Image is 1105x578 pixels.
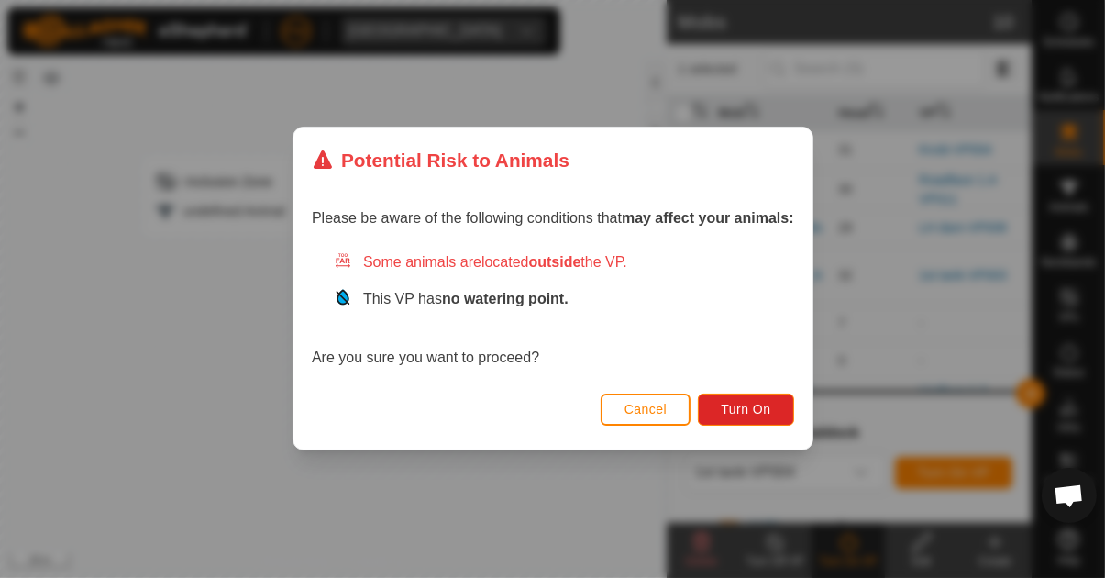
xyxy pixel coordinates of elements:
[698,394,793,426] button: Turn On
[312,252,794,370] div: Are you sure you want to proceed?
[624,403,667,417] span: Cancel
[622,211,794,227] strong: may affect your animals:
[600,394,691,426] button: Cancel
[721,403,770,417] span: Turn On
[1042,468,1097,523] a: Open chat
[363,292,569,307] span: This VP has
[312,146,569,174] div: Potential Risk to Animals
[528,255,580,271] strong: outside
[481,255,627,271] span: located the VP.
[312,211,794,227] span: Please be aware of the following conditions that
[442,292,569,307] strong: no watering point.
[334,252,794,274] div: Some animals are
